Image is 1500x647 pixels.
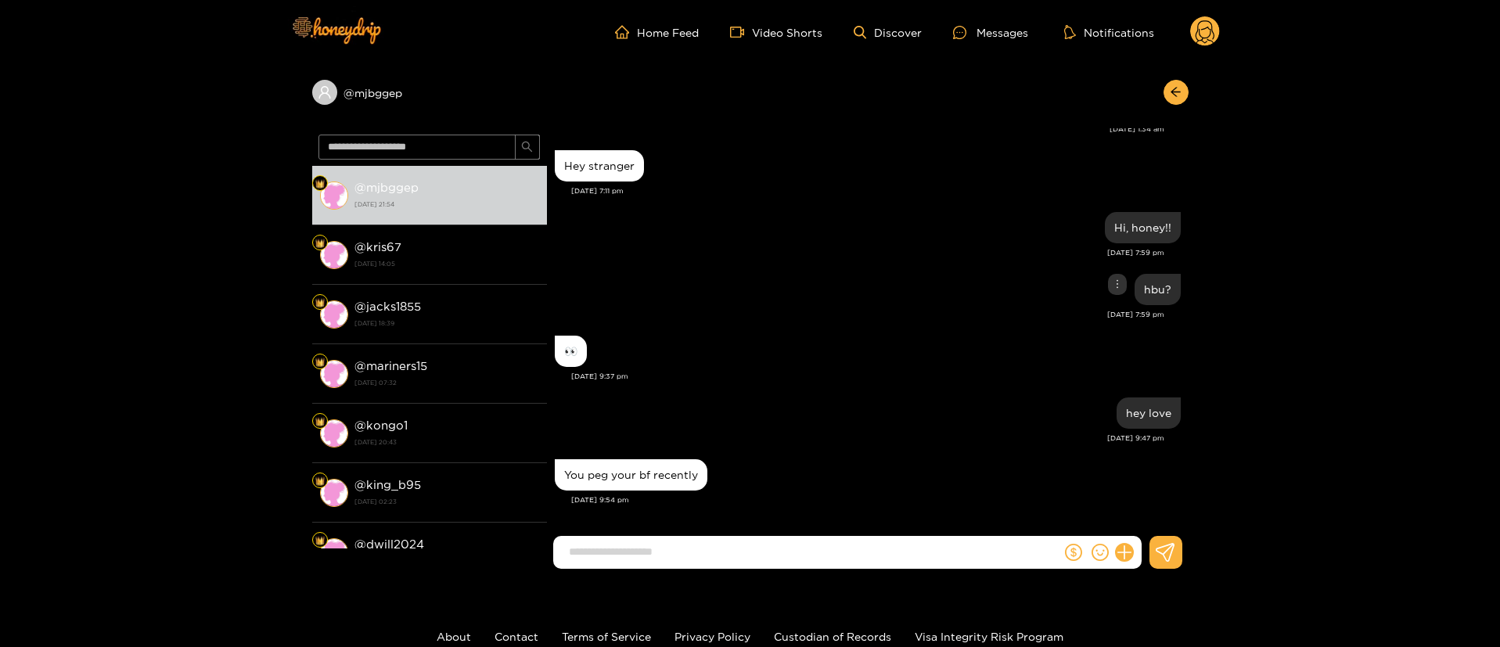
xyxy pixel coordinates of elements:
[437,631,471,642] a: About
[555,150,644,182] div: Aug. 16, 7:11 pm
[774,631,891,642] a: Custodian of Records
[1126,407,1171,419] div: hey love
[555,336,587,367] div: Aug. 24, 9:37 pm
[320,419,348,448] img: conversation
[730,25,822,39] a: Video Shorts
[1065,544,1082,561] span: dollar
[354,197,539,211] strong: [DATE] 21:54
[615,25,699,39] a: Home Feed
[354,435,539,449] strong: [DATE] 20:43
[354,257,539,271] strong: [DATE] 14:05
[915,631,1063,642] a: Visa Integrity Risk Program
[495,631,538,642] a: Contact
[315,476,325,486] img: Fan Level
[564,160,635,172] div: Hey stranger
[571,494,1181,505] div: [DATE] 9:54 pm
[555,124,1164,135] div: [DATE] 1:34 am
[315,179,325,189] img: Fan Level
[521,141,533,154] span: search
[674,631,750,642] a: Privacy Policy
[315,358,325,367] img: Fan Level
[354,376,539,390] strong: [DATE] 07:32
[354,240,401,253] strong: @ kris67
[1105,212,1181,243] div: Aug. 16, 7:59 pm
[1135,274,1181,305] div: Aug. 16, 7:59 pm
[315,536,325,545] img: Fan Level
[354,537,424,551] strong: @ dwill2024
[318,85,332,99] span: user
[315,239,325,248] img: Fan Level
[571,371,1181,382] div: [DATE] 9:37 pm
[562,631,651,642] a: Terms of Service
[615,25,637,39] span: home
[953,23,1028,41] div: Messages
[1164,80,1189,105] button: arrow-left
[320,360,348,388] img: conversation
[555,459,707,491] div: Aug. 24, 9:54 pm
[320,182,348,210] img: conversation
[1114,221,1171,234] div: Hi, honey!!
[555,433,1164,444] div: [DATE] 9:47 pm
[1059,24,1159,40] button: Notifications
[320,241,348,269] img: conversation
[354,359,427,372] strong: @ mariners15
[555,247,1164,258] div: [DATE] 7:59 pm
[354,478,421,491] strong: @ king_b95
[1062,541,1085,564] button: dollar
[320,538,348,566] img: conversation
[1144,283,1171,296] div: hbu?
[1112,279,1123,289] span: more
[1170,86,1182,99] span: arrow-left
[515,135,540,160] button: search
[555,309,1164,320] div: [DATE] 7:59 pm
[354,419,408,432] strong: @ kongo1
[564,345,577,358] div: 👀
[320,479,348,507] img: conversation
[354,181,419,194] strong: @ mjbggep
[564,469,698,481] div: You peg your bf recently
[312,80,547,105] div: @mjbggep
[354,316,539,330] strong: [DATE] 18:39
[320,300,348,329] img: conversation
[315,298,325,307] img: Fan Level
[854,26,922,39] a: Discover
[315,417,325,426] img: Fan Level
[730,25,752,39] span: video-camera
[1092,544,1109,561] span: smile
[354,494,539,509] strong: [DATE] 02:23
[571,185,1181,196] div: [DATE] 7:11 pm
[1117,397,1181,429] div: Aug. 24, 9:47 pm
[354,300,421,313] strong: @ jacks1855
